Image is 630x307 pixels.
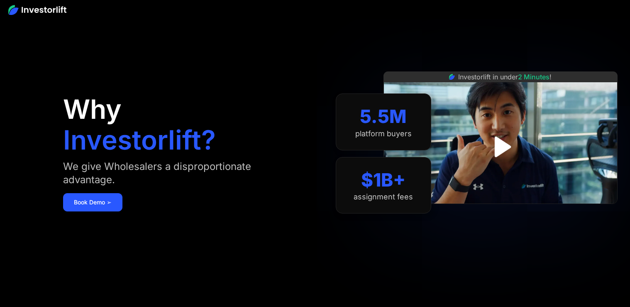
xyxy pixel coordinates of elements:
a: Book Demo ➢ [63,193,122,211]
div: Investorlift in under ! [458,72,552,82]
div: 5.5M [360,106,407,128]
h1: Why [63,96,122,123]
div: assignment fees [354,192,413,201]
div: We give Wholesalers a disproportionate advantage. [63,160,290,187]
div: platform buyers [355,129,412,138]
div: $1B+ [361,169,405,191]
iframe: Customer reviews powered by Trustpilot [438,208,563,218]
a: open lightbox [482,128,519,165]
h1: Investorlift? [63,127,216,153]
span: 2 Minutes [518,73,549,81]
